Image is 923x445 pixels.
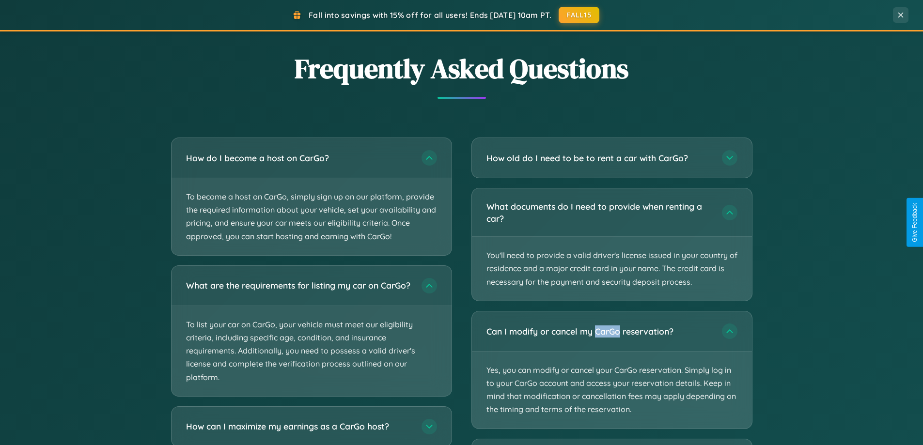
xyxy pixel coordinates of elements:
p: To become a host on CarGo, simply sign up on our platform, provide the required information about... [172,178,452,255]
h3: What are the requirements for listing my car on CarGo? [186,279,412,292]
span: Fall into savings with 15% off for all users! Ends [DATE] 10am PT. [309,10,551,20]
h3: How do I become a host on CarGo? [186,152,412,164]
h2: Frequently Asked Questions [171,50,752,87]
div: Give Feedback [911,203,918,242]
p: You'll need to provide a valid driver's license issued in your country of residence and a major c... [472,237,752,301]
h3: What documents do I need to provide when renting a car? [486,200,712,224]
h3: How old do I need to be to rent a car with CarGo? [486,152,712,164]
p: Yes, you can modify or cancel your CarGo reservation. Simply log in to your CarGo account and acc... [472,352,752,429]
p: To list your car on CarGo, your vehicle must meet our eligibility criteria, including specific ag... [172,306,452,396]
h3: How can I maximize my earnings as a CarGo host? [186,420,412,432]
button: FALL15 [559,7,599,23]
h3: Can I modify or cancel my CarGo reservation? [486,325,712,338]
